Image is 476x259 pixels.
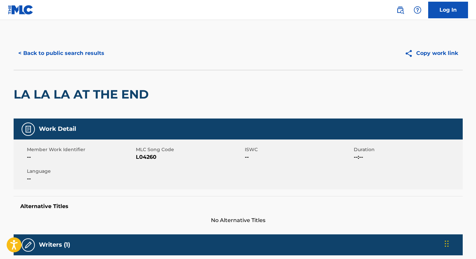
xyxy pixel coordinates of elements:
img: search [396,6,404,14]
span: --:-- [354,153,461,161]
img: help [414,6,422,14]
span: -- [245,153,352,161]
iframe: Chat Widget [443,227,476,259]
span: L04260 [136,153,243,161]
span: MLC Song Code [136,146,243,153]
img: Work Detail [24,125,32,133]
img: Writers [24,241,32,249]
a: Log In [428,2,468,18]
h2: LA LA LA AT THE END [14,87,152,102]
span: -- [27,153,134,161]
span: Language [27,168,134,175]
h5: Alternative Titles [20,203,456,210]
span: -- [27,175,134,183]
span: Member Work Identifier [27,146,134,153]
span: No Alternative Titles [14,216,463,224]
img: Copy work link [405,49,416,58]
span: Duration [354,146,461,153]
div: Drag [445,234,449,254]
button: < Back to public search results [14,45,109,62]
h5: Work Detail [39,125,76,133]
img: MLC Logo [8,5,34,15]
a: Public Search [394,3,407,17]
button: Copy work link [400,45,463,62]
div: Help [411,3,424,17]
span: ISWC [245,146,352,153]
h5: Writers (1) [39,241,70,249]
